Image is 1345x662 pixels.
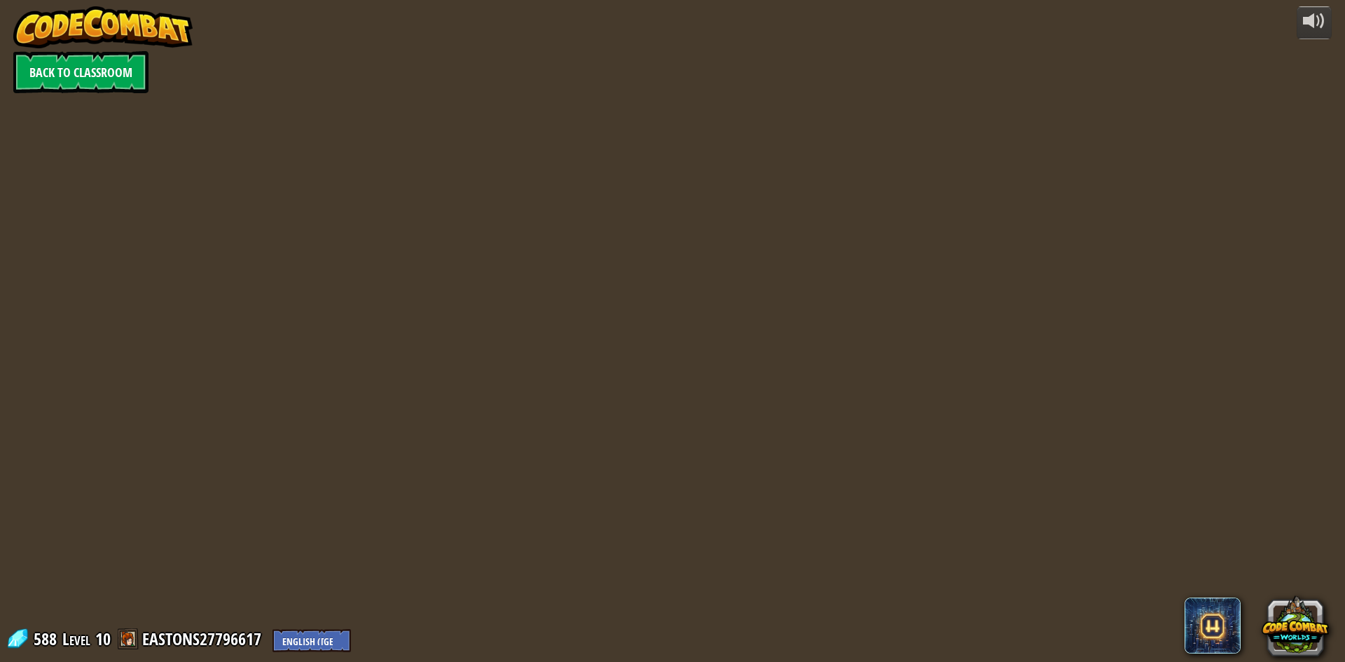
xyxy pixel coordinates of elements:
span: Level [62,628,90,651]
a: EASTONS27796617 [142,628,265,650]
img: CodeCombat - Learn how to code by playing a game [13,6,193,48]
a: Back to Classroom [13,51,149,93]
span: 588 [34,628,61,650]
button: Adjust volume [1297,6,1332,39]
span: 10 [95,628,111,650]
